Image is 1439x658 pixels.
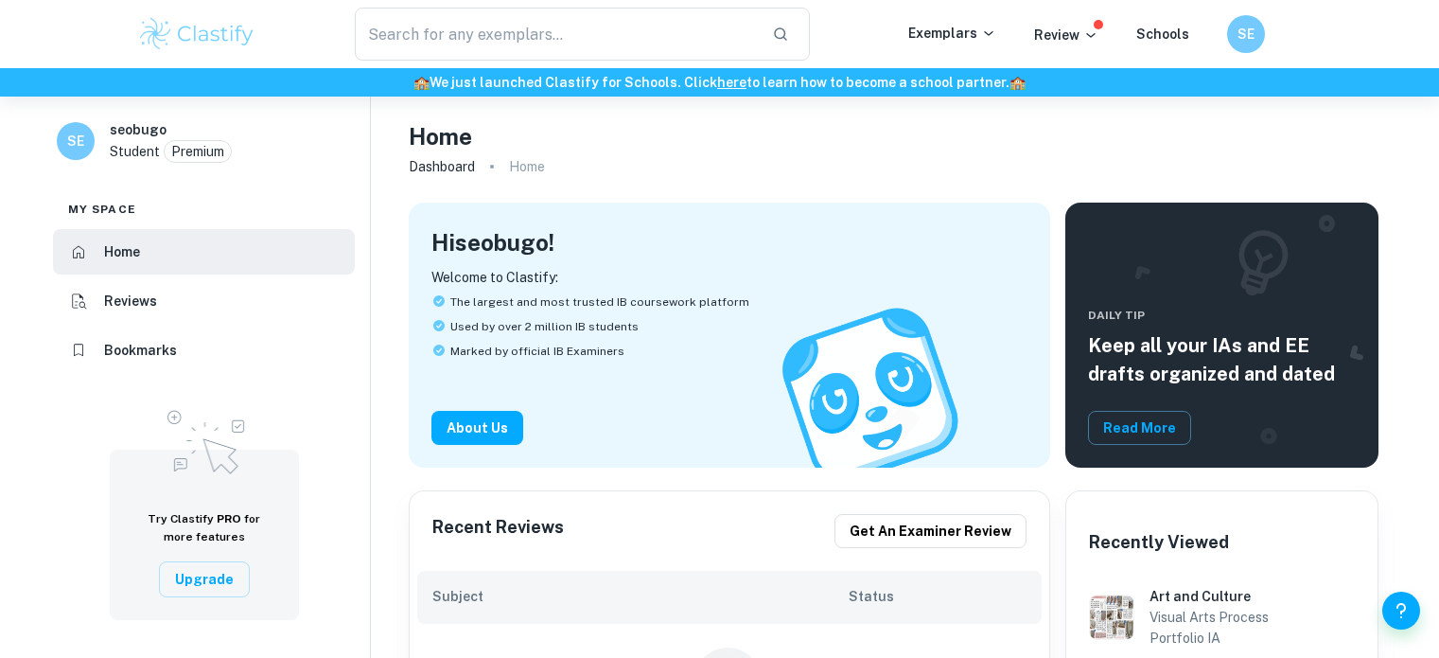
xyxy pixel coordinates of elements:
h6: Reviews [104,291,157,311]
h6: Art and Culture [1149,586,1313,607]
span: 🏫 [1009,75,1026,90]
h4: Home [409,119,472,153]
h6: SE [65,131,87,151]
a: Dashboard [409,153,475,180]
p: Exemplars [908,23,996,44]
button: SE [1227,15,1265,53]
p: Home [509,156,545,177]
button: Upgrade [159,561,250,597]
h6: Recent Reviews [432,514,564,548]
span: My space [68,201,136,218]
span: PRO [217,512,241,525]
span: Used by over 2 million IB students [450,318,639,335]
h6: We just launched Clastify for Schools. Click to learn how to become a school partner. [4,72,1435,93]
button: Help and Feedback [1382,592,1420,630]
h6: Visual Arts Process Portfolio IA [1149,607,1313,649]
a: Bookmarks [53,328,355,373]
img: Upgrade to Pro [157,399,252,480]
img: Visual Arts Process Portfolio IA example thumbnail: Art and Culture [1089,595,1134,640]
button: Read More [1088,411,1191,445]
a: Visual Arts Process Portfolio IA example thumbnail: Art and CultureArt and CultureVisual Arts Pro... [1081,578,1362,656]
p: Welcome to Clastify: [431,267,1027,288]
span: Daily Tip [1088,307,1356,324]
button: About Us [431,411,523,445]
h6: seobugo [110,119,167,140]
img: Clastify logo [137,15,257,53]
a: Reviews [53,278,355,324]
h6: Bookmarks [104,340,177,361]
p: Student [110,141,160,162]
span: Marked by official IB Examiners [450,343,624,360]
span: 🏫 [413,75,430,90]
h6: SE [1235,24,1256,44]
h4: Hi seobugo ! [431,225,554,259]
p: Review [1034,25,1098,45]
h6: Recently Viewed [1089,529,1229,556]
a: here [717,75,746,90]
input: Search for any exemplars... [355,8,758,61]
span: The largest and most trusted IB coursework platform [450,293,749,311]
h6: Subject [432,586,848,607]
h6: Status [849,586,1027,607]
a: Home [53,229,355,275]
a: Schools [1136,27,1189,42]
button: Get an examiner review [834,514,1027,548]
h6: Try Clastify for more features [132,510,276,546]
p: Premium [171,141,224,162]
h5: Keep all your IAs and EE drafts organized and dated [1088,331,1356,388]
h6: Home [104,241,140,262]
